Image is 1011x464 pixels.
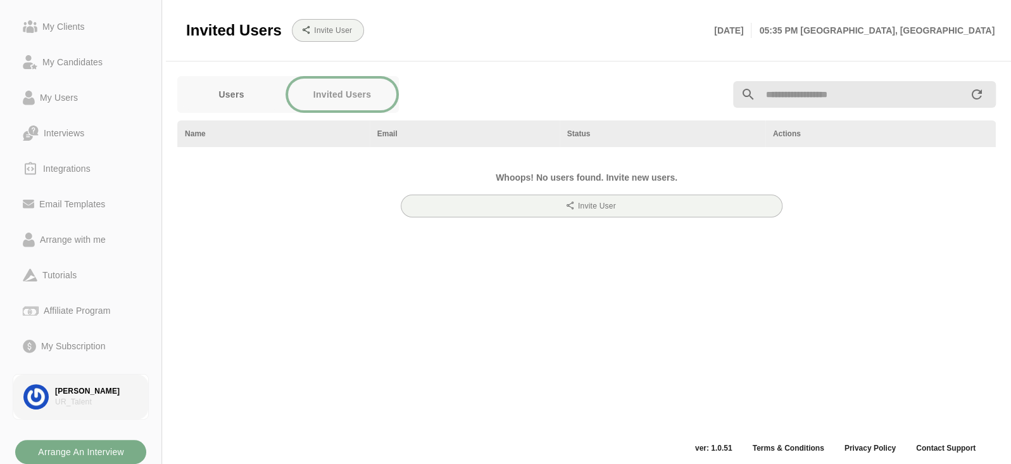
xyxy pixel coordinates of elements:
div: Email [377,128,552,139]
p: 05:35 PM [GEOGRAPHIC_DATA], [GEOGRAPHIC_DATA] [751,23,995,38]
div: My Subscription [36,338,111,354]
button: Users [177,79,286,110]
div: Actions [773,128,988,139]
div: Interviews [39,126,89,141]
div: Tutorials [37,267,82,283]
b: Invite User [577,202,616,210]
a: My Subscription [13,328,149,364]
button: Arrange An Interview [15,440,146,464]
a: Contact Support [906,443,986,453]
a: Email Templates [13,186,149,222]
i: appended action [969,87,984,102]
a: [PERSON_NAME]UR_Talent [13,374,149,420]
button: Invited Users [288,79,396,110]
div: Integrations [38,161,96,176]
span: ver: 1.0.51 [685,443,743,453]
b: Invite User [313,26,352,35]
a: Terms & Conditions [742,443,834,453]
h2: Whoops! No users found. Invite new users. [391,170,782,185]
button: Invite User [292,19,364,42]
div: Email Templates [34,197,110,212]
div: Name [185,128,362,139]
div: [PERSON_NAME] [55,386,138,397]
div: My Users [35,90,83,105]
div: UR_Talent [55,397,138,408]
a: My Clients [13,9,149,44]
div: Status [567,128,758,139]
a: Integrations [13,151,149,186]
a: Arrange with me [13,222,149,257]
a: Affiliate Program [13,293,149,328]
b: Arrange An Interview [37,440,124,464]
button: Invite User [401,195,782,217]
div: Arrange with me [35,232,111,247]
a: My Users [13,80,149,115]
div: My Clients [37,19,90,34]
a: My Candidates [13,44,149,80]
a: Privacy Policy [834,443,906,453]
p: [DATE] [714,23,751,38]
a: Invited Users [286,76,399,113]
div: My Candidates [37,55,108,70]
a: Tutorials [13,257,149,293]
span: Invited Users [186,21,282,40]
a: Interviews [13,115,149,151]
div: Affiliate Program [39,303,115,318]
